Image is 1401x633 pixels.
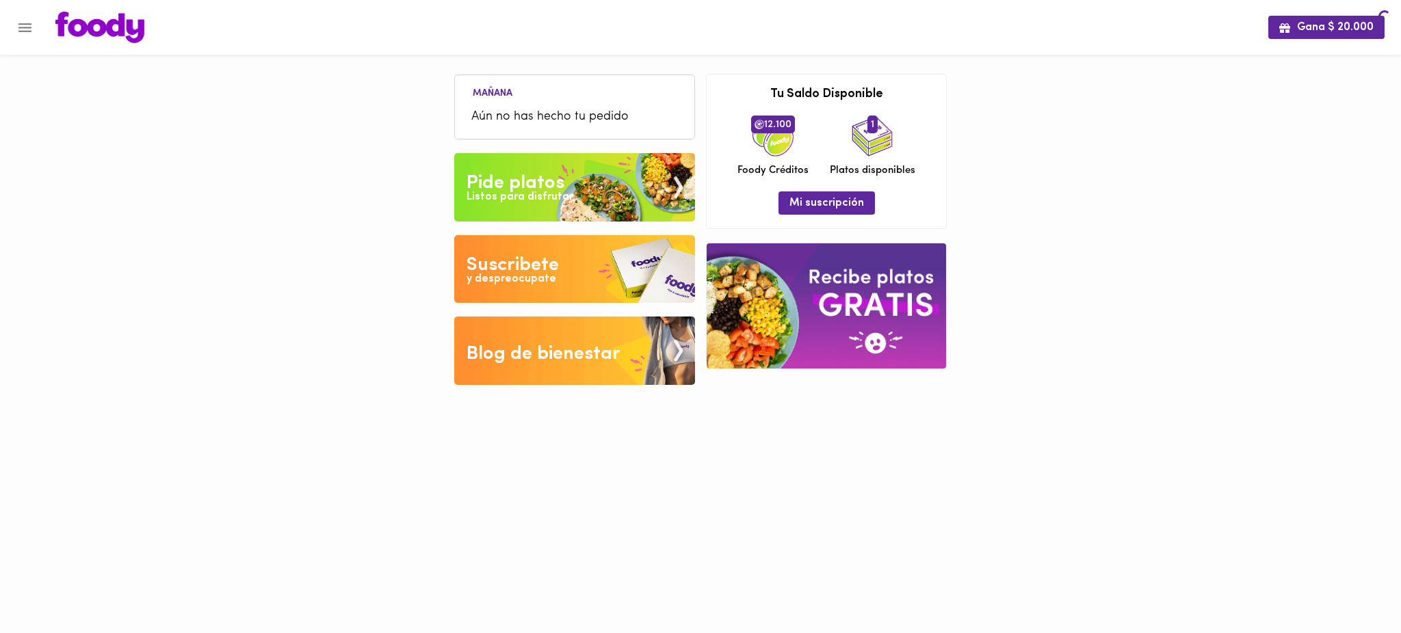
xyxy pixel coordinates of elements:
[55,12,144,43] img: logo.png
[467,252,559,279] div: Suscribete
[8,11,42,44] button: Menu
[467,189,573,205] div: Listos para disfrutar
[454,316,695,385] img: Blog de bienestar
[852,116,893,157] img: icon_dishes.png
[737,163,809,178] span: Foody Créditos
[707,243,946,368] img: referral-banner.png
[454,235,695,304] img: Disfruta bajar de peso
[467,271,556,287] div: y despreocupate
[471,108,678,126] span: Aún no has hecho tu pedido
[752,116,794,157] img: credits-package.png
[751,116,795,133] span: 12.100
[830,163,915,178] span: Platos disponibles
[867,116,878,133] span: 1
[789,197,864,210] span: Mi suscripción
[454,153,695,221] img: Pide un Platos
[1268,16,1385,38] button: Gana $ 20.000
[462,85,523,98] li: Mañana
[467,340,620,368] div: Blog de bienestar
[717,88,936,102] h3: Tu Saldo Disponible
[1279,21,1374,34] span: Gana $ 20.000
[778,191,875,214] button: Mi suscripción
[755,120,764,129] img: foody-creditos.png
[467,170,564,197] div: Pide platos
